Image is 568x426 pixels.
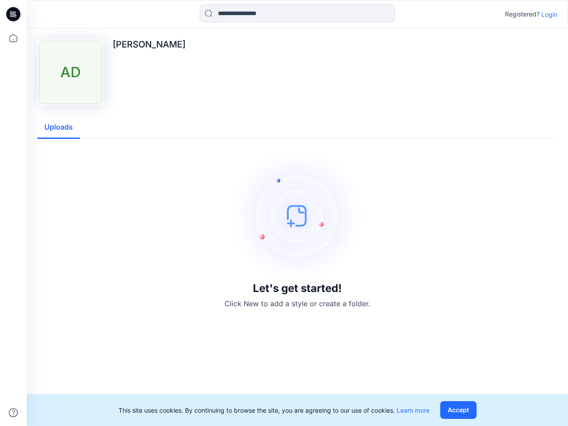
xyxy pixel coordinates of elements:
[113,39,185,50] p: [PERSON_NAME]
[37,116,80,139] button: Uploads
[505,9,540,20] p: Registered?
[118,406,430,415] p: This site uses cookies. By continuing to browse the site, you are agreeing to our use of cookies.
[253,282,342,295] h3: Let's get started!
[541,10,557,19] p: Login
[39,41,102,104] div: AD
[231,149,364,282] img: empty-state-image.svg
[440,401,477,419] button: Accept
[225,298,370,309] p: Click New to add a style or create a folder.
[397,406,430,414] a: Learn more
